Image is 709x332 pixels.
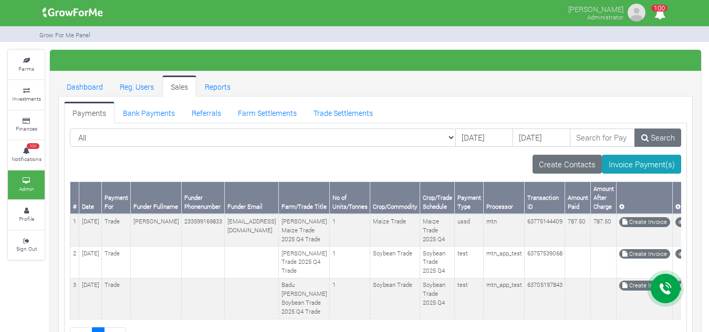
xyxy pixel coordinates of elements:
small: Investments [12,95,41,102]
td: test [455,278,484,319]
td: Soybean Trade 2025 Q4 [420,247,455,279]
small: Sign Out [16,245,37,252]
td: ussd [455,214,484,246]
span: 100 [27,143,39,149]
td: [DATE] [79,214,102,246]
img: growforme image [626,2,647,23]
a: Funder [675,249,707,259]
a: Profile [8,200,45,229]
td: 787.50 [591,214,617,246]
td: 1 [330,214,370,246]
a: Sales [162,76,196,97]
a: Create Invoice [619,249,670,259]
td: [EMAIL_ADDRESS][DOMAIN_NAME] [225,214,279,246]
th: Amount Paid [565,182,591,214]
td: [PERSON_NAME] Maize Trade 2025 Q4 Trade [279,214,330,246]
th: # [70,182,79,214]
a: Sign Out [8,231,45,260]
td: Maize Trade 2025 Q4 [420,214,455,246]
th: Processor [484,182,525,214]
th: Funder Phonenumber [182,182,225,214]
small: Farms [18,65,34,72]
td: test [455,247,484,279]
td: mtn_app_test [484,247,525,279]
td: Soybean Trade [370,278,420,319]
td: Trade [102,214,131,246]
th: Payment For [102,182,131,214]
td: Soybean Trade 2025 Q4 [420,278,455,319]
a: Farm Settlements [230,102,305,123]
td: 787.50 [565,214,591,246]
td: Maize Trade [370,214,420,246]
a: Investments [8,80,45,109]
td: [DATE] [79,247,102,279]
a: Dashboard [58,76,111,97]
th: Funder Fullname [131,182,182,214]
td: Trade [102,278,131,319]
td: Badu [PERSON_NAME] Soybean Trade 2025 Q4 Trade [279,278,330,319]
td: 63705197843 [525,278,565,319]
a: 100 [650,10,670,20]
a: Payments [64,102,114,123]
a: Create Invoice [619,217,670,227]
th: Amount After Charge [591,182,617,214]
th: No of Units/Tonnes [330,182,370,214]
small: Administrator [587,13,623,21]
td: 233599169833 [182,214,225,246]
td: 1 [330,278,370,319]
td: 63757539068 [525,247,565,279]
td: Trade [102,247,131,279]
th: Crop/Commodity [370,182,420,214]
td: [PERSON_NAME] [131,214,182,246]
th: Farm/Trade Title [279,182,330,214]
td: 1 [330,247,370,279]
input: DD/MM/YYYY [513,128,570,147]
th: Date [79,182,102,214]
input: Search for Payments [570,128,635,147]
i: Notifications [650,2,670,26]
a: Farms [8,50,45,79]
th: Crop/Trade Schedule [420,182,455,214]
input: DD/MM/YYYY [455,128,513,147]
td: 2 [70,247,79,279]
small: Notifications [12,155,41,163]
td: 1 [70,214,79,246]
th: Funder Email [225,182,279,214]
td: [DATE] [79,278,102,319]
small: Grow For Me Panel [39,31,90,39]
img: growforme image [39,2,107,23]
a: Trade Settlements [305,102,381,123]
small: Finances [16,125,37,132]
a: Invoice Payment(s) [602,155,681,174]
td: 3 [70,278,79,319]
th: Transaction ID [525,182,565,214]
small: Profile [19,215,34,222]
a: Reg. Users [111,76,162,97]
a: Admin [8,170,45,199]
a: Referrals [183,102,230,123]
a: Bank Payments [114,102,183,123]
a: 100 Notifications [8,141,45,169]
a: Funder [675,217,707,227]
td: [PERSON_NAME] Trade 2025 Q4 Trade [279,247,330,279]
a: Create Contacts [533,155,602,174]
a: Search [634,128,681,147]
a: Reports [196,76,239,97]
th: Payment Type [455,182,484,214]
p: [PERSON_NAME] [568,2,623,15]
small: Admin [19,185,34,192]
td: Soybean Trade [370,247,420,279]
td: 63775144409 [525,214,565,246]
a: Finances [8,111,45,140]
td: mtn [484,214,525,246]
a: Create Invoice [619,281,670,291]
span: 100 [651,5,668,12]
td: mtn_app_test [484,278,525,319]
